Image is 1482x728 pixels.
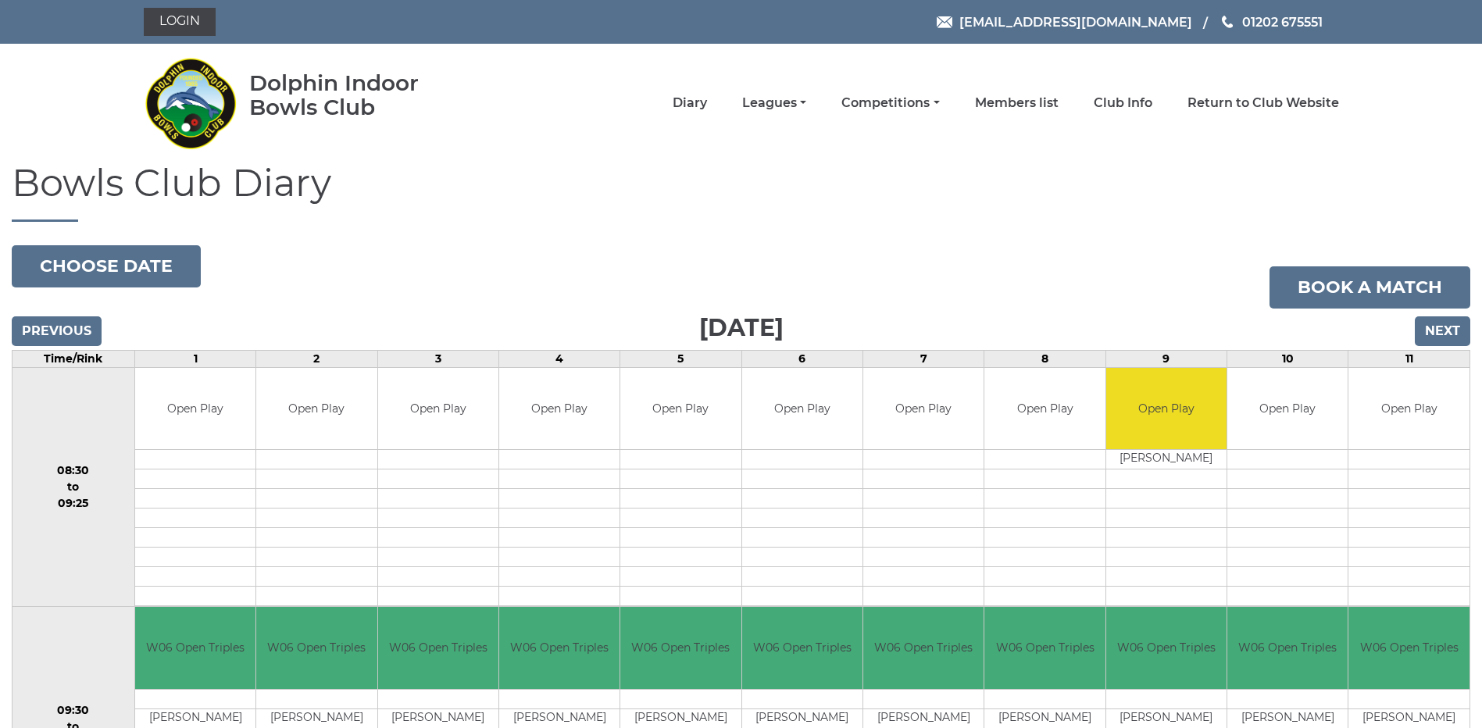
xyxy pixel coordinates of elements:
[256,708,377,728] td: [PERSON_NAME]
[959,14,1192,29] span: [EMAIL_ADDRESS][DOMAIN_NAME]
[1227,708,1348,728] td: [PERSON_NAME]
[135,607,255,689] td: W06 Open Triples
[1348,368,1470,450] td: Open Play
[135,708,255,728] td: [PERSON_NAME]
[742,708,862,728] td: [PERSON_NAME]
[1106,368,1227,450] td: Open Play
[135,368,255,450] td: Open Play
[863,708,984,728] td: [PERSON_NAME]
[249,71,469,120] div: Dolphin Indoor Bowls Club
[841,95,939,112] a: Competitions
[12,245,201,287] button: Choose date
[499,607,620,689] td: W06 Open Triples
[742,368,862,450] td: Open Play
[1227,607,1348,689] td: W06 Open Triples
[256,368,377,450] td: Open Play
[499,708,620,728] td: [PERSON_NAME]
[378,708,498,728] td: [PERSON_NAME]
[984,350,1105,367] td: 8
[12,350,135,367] td: Time/Rink
[1348,607,1470,689] td: W06 Open Triples
[1227,368,1348,450] td: Open Play
[144,8,216,36] a: Login
[620,368,741,450] td: Open Play
[741,350,862,367] td: 6
[1348,708,1470,728] td: [PERSON_NAME]
[1270,266,1470,309] a: Book a match
[937,16,952,28] img: Email
[1348,350,1470,367] td: 11
[863,350,984,367] td: 7
[1106,450,1227,469] td: [PERSON_NAME]
[1242,14,1323,29] span: 01202 675551
[1094,95,1152,112] a: Club Info
[620,350,741,367] td: 5
[975,95,1059,112] a: Members list
[937,12,1192,32] a: Email [EMAIL_ADDRESS][DOMAIN_NAME]
[673,95,707,112] a: Diary
[984,607,1105,689] td: W06 Open Triples
[144,48,237,158] img: Dolphin Indoor Bowls Club
[12,367,135,607] td: 08:30 to 09:25
[498,350,620,367] td: 4
[1220,12,1323,32] a: Phone us 01202 675551
[984,708,1105,728] td: [PERSON_NAME]
[620,708,741,728] td: [PERSON_NAME]
[1187,95,1339,112] a: Return to Club Website
[742,95,806,112] a: Leagues
[620,607,741,689] td: W06 Open Triples
[1415,316,1470,346] input: Next
[134,350,255,367] td: 1
[742,607,862,689] td: W06 Open Triples
[256,607,377,689] td: W06 Open Triples
[1105,350,1227,367] td: 9
[1106,708,1227,728] td: [PERSON_NAME]
[12,162,1470,222] h1: Bowls Club Diary
[863,607,984,689] td: W06 Open Triples
[12,316,102,346] input: Previous
[378,607,498,689] td: W06 Open Triples
[863,368,984,450] td: Open Play
[1222,16,1233,28] img: Phone us
[1106,607,1227,689] td: W06 Open Triples
[378,368,498,450] td: Open Play
[499,368,620,450] td: Open Play
[377,350,498,367] td: 3
[1227,350,1348,367] td: 10
[256,350,377,367] td: 2
[984,368,1105,450] td: Open Play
